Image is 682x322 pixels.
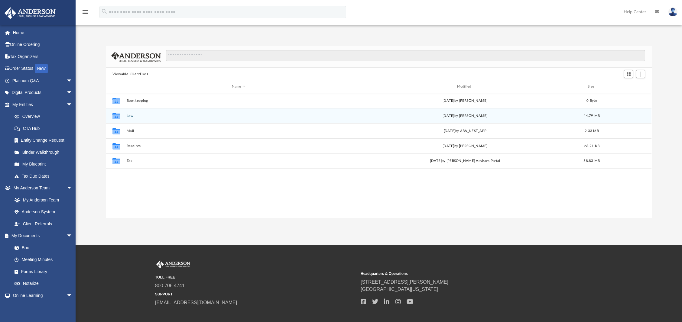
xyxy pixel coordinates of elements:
[8,301,79,314] a: Courses
[361,271,562,276] small: Headquarters & Operations
[126,84,350,89] div: Name
[4,39,82,51] a: Online Ordering
[624,70,633,78] button: Switch to Grid View
[353,158,577,164] div: [DATE] by [PERSON_NAME] Advisors Portal
[82,8,89,16] i: menu
[4,230,79,242] a: My Documentsarrow_drop_down
[82,11,89,16] a: menu
[353,113,577,118] div: by [PERSON_NAME]
[127,114,351,118] button: Law
[4,87,82,99] a: Digital Productsarrow_drop_down
[67,98,79,111] span: arrow_drop_down
[8,111,82,123] a: Overview
[67,75,79,87] span: arrow_drop_down
[4,50,82,63] a: Tax Organizers
[585,129,599,132] span: 2.33 MB
[106,93,651,218] div: grid
[127,159,351,163] button: Tax
[67,289,79,302] span: arrow_drop_down
[166,50,645,61] input: Search files and folders
[67,230,79,242] span: arrow_drop_down
[112,72,148,77] button: Viewable-ClientDocs
[8,158,79,170] a: My Blueprint
[127,144,351,148] button: Receipts
[101,8,108,15] i: search
[127,99,351,103] button: Bookkeeping
[8,122,82,134] a: CTA Hub
[4,63,82,75] a: Order StatusNEW
[8,218,79,230] a: Client Referrals
[127,129,351,133] button: Mail
[587,99,597,102] span: 0 Byte
[155,300,237,305] a: [EMAIL_ADDRESS][DOMAIN_NAME]
[443,114,454,117] span: [DATE]
[8,254,79,266] a: Meeting Minutes
[8,170,82,182] a: Tax Due Dates
[155,260,191,268] img: Anderson Advisors Platinum Portal
[353,143,577,149] div: [DATE] by [PERSON_NAME]
[584,144,599,147] span: 26.21 KB
[67,87,79,99] span: arrow_drop_down
[8,278,79,290] a: Notarize
[155,283,185,288] a: 800.706.4741
[353,98,577,103] div: [DATE] by [PERSON_NAME]
[8,266,76,278] a: Forms Library
[353,128,577,134] div: [DATE] by ABA_NEST_APP
[361,287,438,292] a: [GEOGRAPHIC_DATA][US_STATE]
[155,275,356,280] small: TOLL FREE
[353,84,577,89] div: Modified
[607,84,649,89] div: id
[580,84,604,89] div: Size
[109,84,124,89] div: id
[8,206,79,218] a: Anderson System
[4,182,79,194] a: My Anderson Teamarrow_drop_down
[8,242,76,254] a: Box
[8,146,82,158] a: Binder Walkthrough
[4,289,79,301] a: Online Learningarrow_drop_down
[4,75,82,87] a: Platinum Q&Aarrow_drop_down
[67,182,79,195] span: arrow_drop_down
[361,279,448,285] a: [STREET_ADDRESS][PERSON_NAME]
[35,64,48,73] div: NEW
[668,8,677,16] img: User Pic
[8,134,82,147] a: Entity Change Request
[8,194,76,206] a: My Anderson Team
[584,114,600,117] span: 44.79 MB
[4,98,82,111] a: My Entitiesarrow_drop_down
[4,27,82,39] a: Home
[584,159,600,163] span: 58.83 MB
[155,291,356,297] small: SUPPORT
[3,7,57,19] img: Anderson Advisors Platinum Portal
[636,70,645,78] button: Add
